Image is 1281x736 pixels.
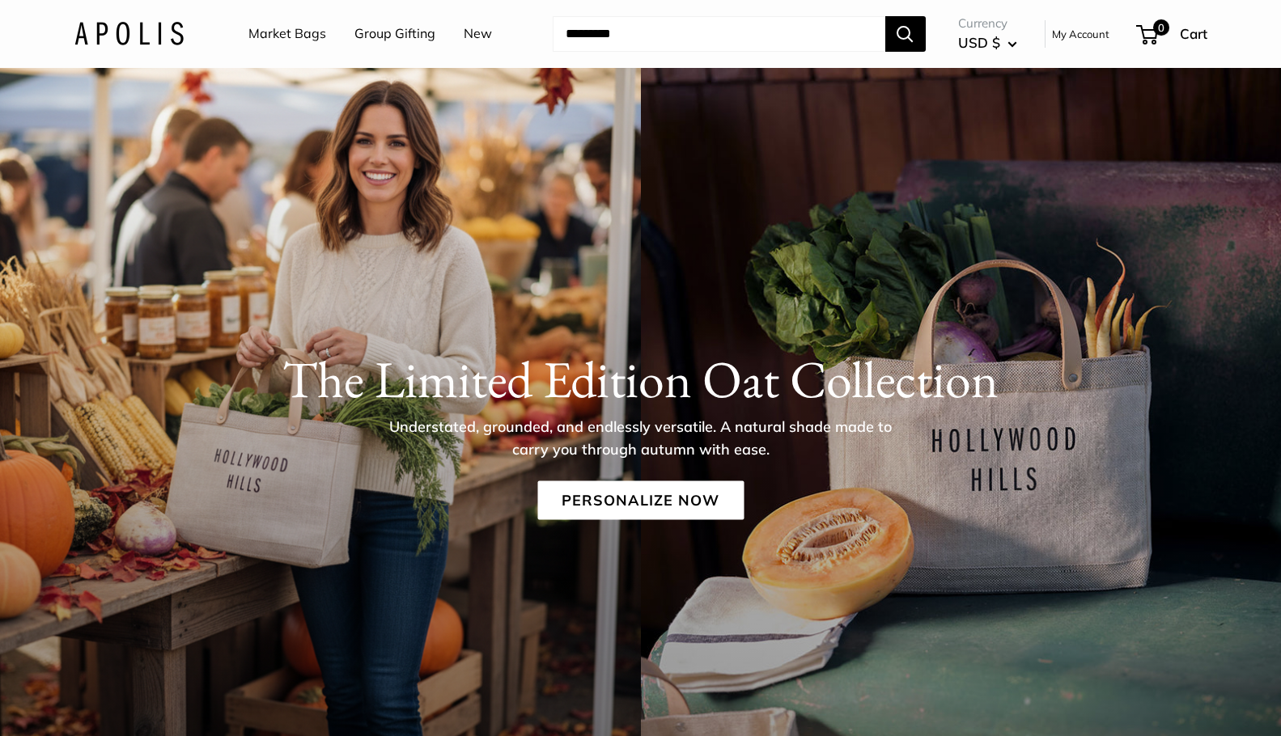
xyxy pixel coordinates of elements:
a: New [464,22,492,46]
span: Cart [1180,25,1207,42]
p: Understated, grounded, and endlessly versatile. A natural shade made to carry you through autumn ... [378,416,904,461]
img: Apolis [74,22,184,45]
a: My Account [1052,24,1109,44]
iframe: Sign Up via Text for Offers [13,675,173,723]
h1: The Limited Edition Oat Collection [74,349,1207,410]
span: USD $ [958,34,1000,51]
a: Market Bags [248,22,326,46]
input: Search... [553,16,885,52]
span: Currency [958,12,1017,35]
button: USD $ [958,30,1017,56]
span: 0 [1152,19,1169,36]
a: 0 Cart [1138,21,1207,47]
a: Group Gifting [354,22,435,46]
button: Search [885,16,926,52]
a: Personalize Now [537,481,744,520]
